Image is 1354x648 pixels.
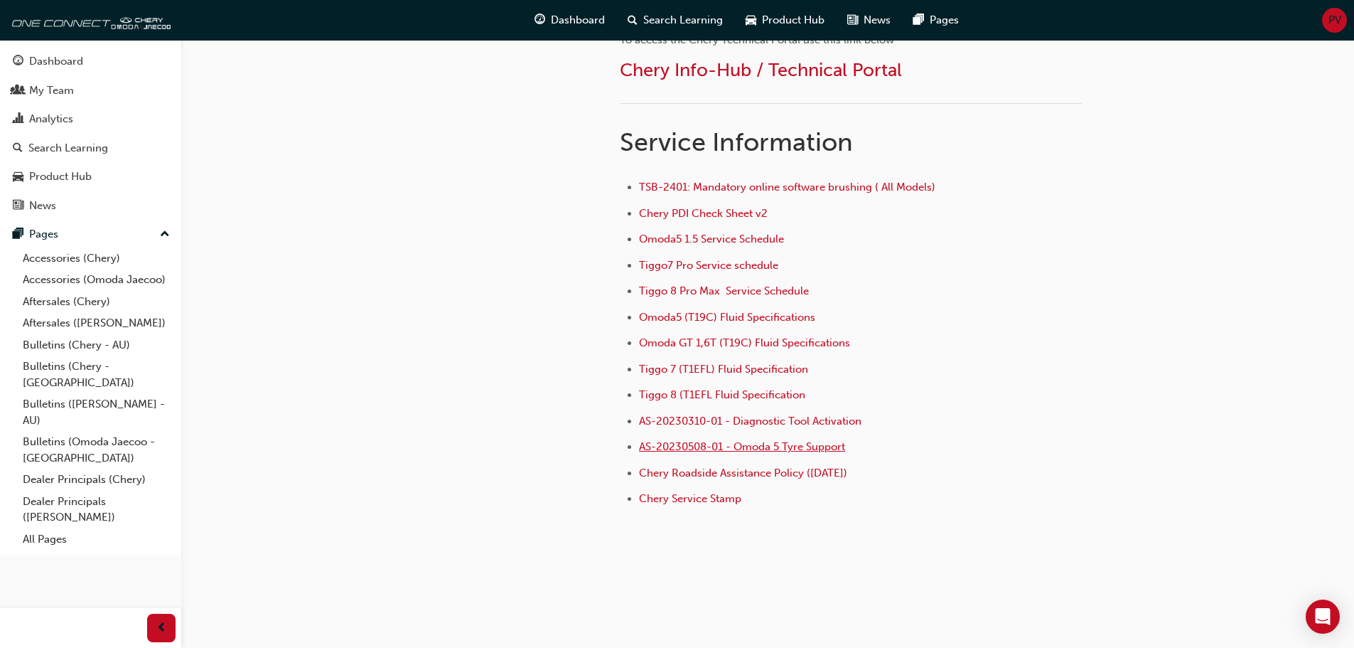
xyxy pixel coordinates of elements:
[13,113,23,126] span: chart-icon
[551,12,605,28] span: Dashboard
[913,11,924,29] span: pages-icon
[17,393,176,431] a: Bulletins ([PERSON_NAME] - AU)
[29,169,92,185] div: Product Hub
[639,233,784,245] a: Omoda5 1.5 Service Schedule
[628,11,638,29] span: search-icon
[639,207,768,220] a: Chery PDI Check Sheet v2
[639,259,778,272] a: Tiggo7 Pro Service schedule
[1322,8,1347,33] button: PV
[639,363,811,376] a: Tiggo 7 (T1EFL) Fluid Specification
[616,6,734,35] a: search-iconSearch Learning
[639,285,809,297] a: Tiggo 8 Pro Max Service Schedule
[847,11,858,29] span: news-icon
[523,6,616,35] a: guage-iconDashboard
[13,228,23,241] span: pages-icon
[17,334,176,356] a: Bulletins (Chery - AU)
[17,431,176,469] a: Bulletins (Omoda Jaecoo - [GEOGRAPHIC_DATA])
[29,226,58,243] div: Pages
[13,55,23,68] span: guage-icon
[643,12,723,28] span: Search Learning
[836,6,902,35] a: news-iconNews
[746,11,756,29] span: car-icon
[17,491,176,529] a: Dealer Principals ([PERSON_NAME])
[639,467,847,479] a: Chery Roadside Assistance Policy ([DATE])
[620,33,894,46] span: To access the Chery Technical Portal use this link below
[13,200,23,213] span: news-icon
[734,6,836,35] a: car-iconProduct Hub
[17,248,176,270] a: Accessories (Chery)
[620,127,853,157] span: Service Information
[762,12,824,28] span: Product Hub
[930,12,959,28] span: Pages
[639,440,845,453] a: AS-20230508-01 - Omoda 5 Tyre Support
[6,78,176,104] a: My Team
[6,221,176,248] button: Pages
[29,83,74,99] div: My Team
[639,336,850,349] a: Omoda GT 1,6T (T19C) Fluid Specifications
[17,291,176,313] a: Aftersales (Chery)
[639,415,861,427] a: AS-20230310-01 - Diagnostic Tool Activation
[13,171,23,184] span: car-icon
[7,6,171,34] img: oneconnect
[639,492,741,505] a: Chery Service Stamp
[864,12,891,28] span: News
[160,225,170,244] span: up-icon
[620,59,902,81] a: Chery Info-Hub / Technical Portal
[28,140,108,156] div: Search Learning
[6,135,176,161] a: Search Learning
[17,529,176,551] a: All Pages
[6,193,176,219] a: News
[17,312,176,334] a: Aftersales ([PERSON_NAME])
[6,164,176,190] a: Product Hub
[902,6,970,35] a: pages-iconPages
[6,48,176,75] a: Dashboard
[29,198,56,214] div: News
[639,311,815,324] a: Omoda5 (T19C) Fluid Specifications
[17,469,176,491] a: Dealer Principals (Chery)
[1306,600,1340,634] div: Open Intercom Messenger
[13,142,23,155] span: search-icon
[13,85,23,97] span: people-icon
[6,106,176,132] a: Analytics
[639,388,805,401] a: Tiggo 8 (T1EFL Fluid Specification
[639,181,935,193] a: TSB-2401: Mandatory online software brushing ( All Models)
[17,269,176,291] a: Accessories (Omoda Jaecoo)
[1328,12,1341,28] span: PV
[534,11,545,29] span: guage-icon
[6,46,176,221] button: DashboardMy TeamAnalyticsSearch LearningProduct HubNews
[156,620,167,637] span: prev-icon
[29,53,83,70] div: Dashboard
[17,356,176,393] a: Bulletins (Chery - [GEOGRAPHIC_DATA])
[29,111,73,127] div: Analytics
